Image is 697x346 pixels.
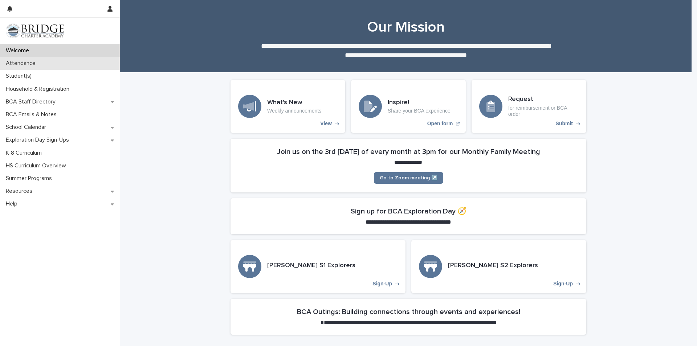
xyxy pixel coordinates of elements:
[267,99,321,107] h3: What's New
[3,137,75,143] p: Exploration Day Sign-Ups
[3,73,37,80] p: Student(s)
[3,111,62,118] p: BCA Emails & Notes
[553,281,573,287] p: Sign-Up
[231,240,405,293] a: Sign-Up
[351,80,466,133] a: Open form
[3,47,35,54] p: Welcome
[3,98,61,105] p: BCA Staff Directory
[231,80,345,133] a: View
[374,172,443,184] a: Go to Zoom meeting ↗️
[277,147,540,156] h2: Join us on the 3rd [DATE] of every month at 3pm for our Monthly Family Meeting
[3,162,72,169] p: HS Curriculum Overview
[297,308,520,316] h2: BCA Outings: Building connections through events and experiences!
[427,121,453,127] p: Open form
[3,86,75,93] p: Household & Registration
[411,240,586,293] a: Sign-Up
[228,19,584,36] h1: Our Mission
[267,108,321,114] p: Weekly announcements
[556,121,573,127] p: Submit
[448,262,538,270] h3: [PERSON_NAME] S2 Explorers
[508,95,579,103] h3: Request
[3,150,48,156] p: K-8 Curriculum
[3,200,23,207] p: Help
[3,60,41,67] p: Attendance
[388,99,451,107] h3: Inspire!
[508,105,579,117] p: for reimbursement or BCA order
[3,175,58,182] p: Summer Programs
[380,175,437,180] span: Go to Zoom meeting ↗️
[3,124,52,131] p: School Calendar
[3,188,38,195] p: Resources
[388,108,451,114] p: Share your BCA experience
[6,24,64,38] img: V1C1m3IdTEidaUdm9Hs0
[267,262,355,270] h3: [PERSON_NAME] S1 Explorers
[320,121,332,127] p: View
[351,207,466,216] h2: Sign up for BCA Exploration Day 🧭
[372,281,392,287] p: Sign-Up
[472,80,586,133] a: Submit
